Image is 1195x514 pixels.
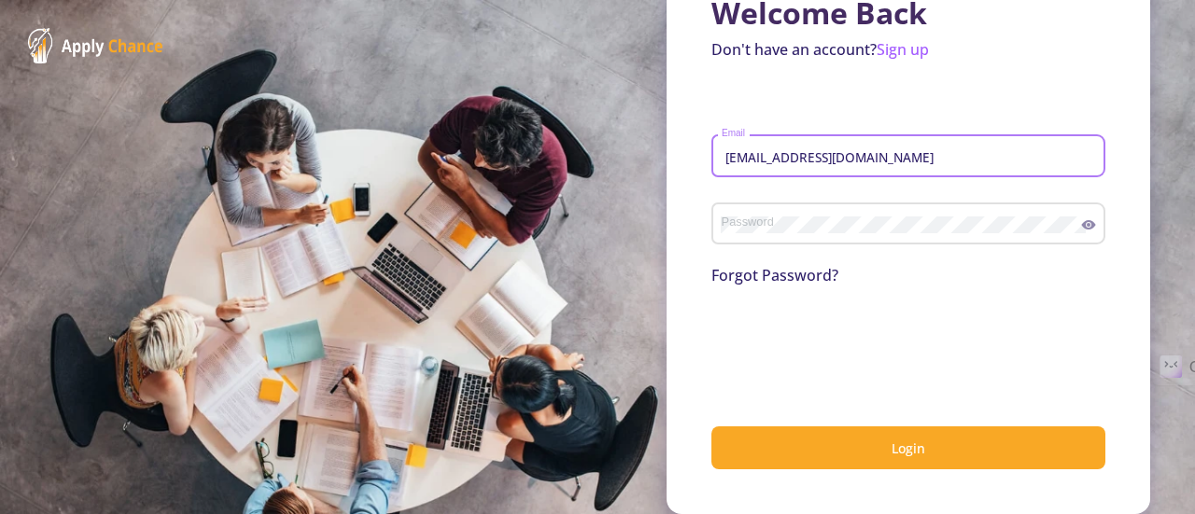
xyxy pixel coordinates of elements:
button: Login [711,426,1105,470]
p: Don't have an account? [711,38,1105,61]
span: Login [892,439,925,457]
a: Sign up [877,39,929,60]
iframe: reCAPTCHA [711,309,995,382]
a: Forgot Password? [711,265,838,285]
img: ApplyChance Logo [28,28,163,63]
